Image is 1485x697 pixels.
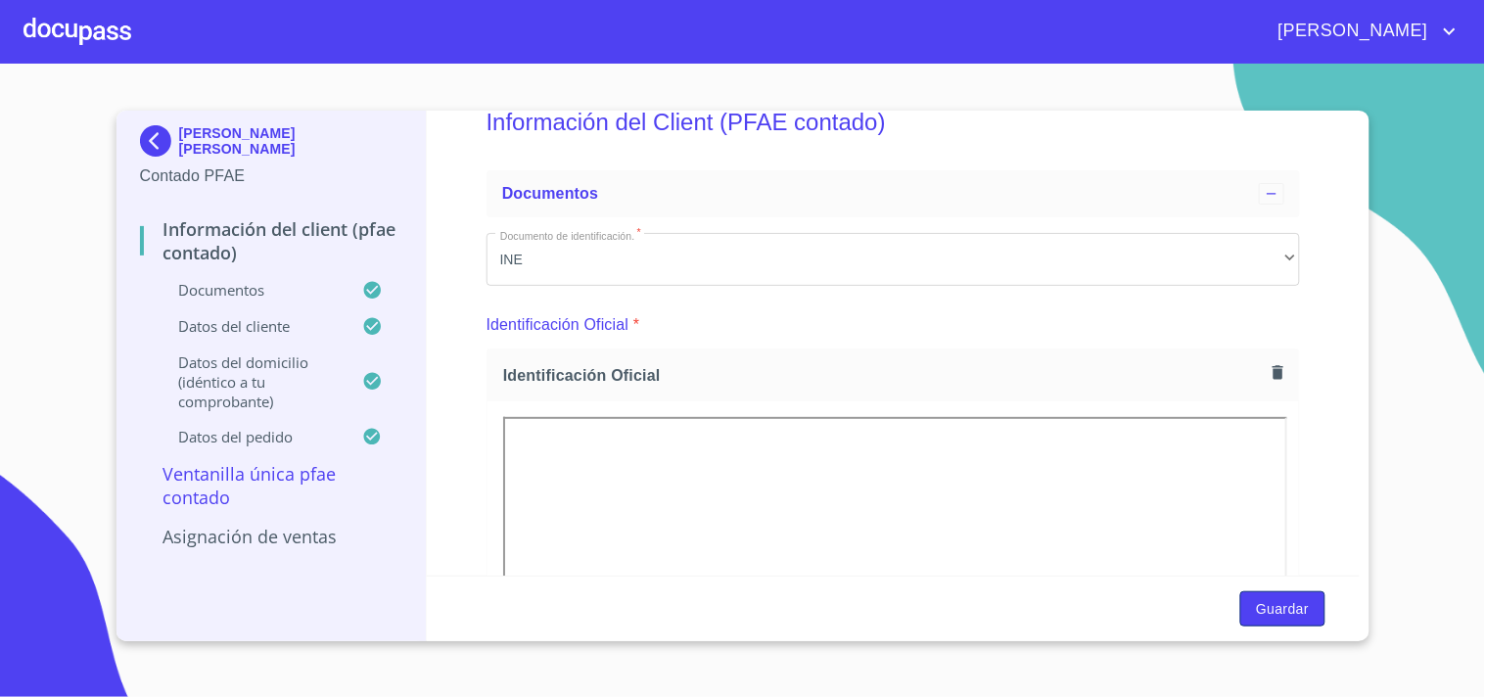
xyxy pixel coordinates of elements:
[140,125,179,157] img: Docupass spot blue
[140,217,403,264] p: Información del Client (PFAE contado)
[502,185,598,202] span: Documentos
[140,462,403,509] p: Ventanilla única PFAE contado
[140,164,403,188] p: Contado PFAE
[1256,597,1309,622] span: Guardar
[503,365,1265,386] span: Identificación Oficial
[140,427,363,446] p: Datos del pedido
[1240,591,1324,627] button: Guardar
[140,125,403,164] div: [PERSON_NAME] [PERSON_NAME]
[179,125,403,157] p: [PERSON_NAME] [PERSON_NAME]
[140,280,363,300] p: Documentos
[140,525,403,548] p: Asignación de Ventas
[487,170,1300,217] div: Documentos
[140,352,363,411] p: Datos del domicilio (idéntico a tu comprobante)
[1264,16,1438,47] span: [PERSON_NAME]
[487,313,629,337] p: Identificación Oficial
[487,233,1300,286] div: INE
[140,316,363,336] p: Datos del cliente
[1264,16,1462,47] button: account of current user
[487,82,1300,163] h5: Información del Client (PFAE contado)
